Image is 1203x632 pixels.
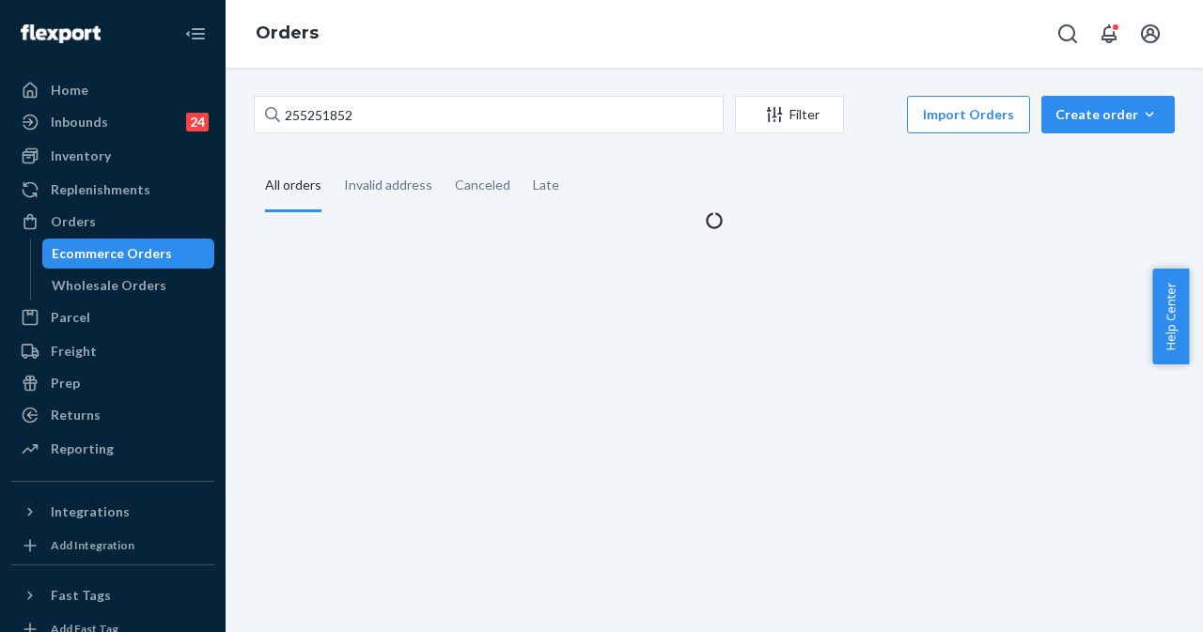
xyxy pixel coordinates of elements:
[51,308,90,327] div: Parcel
[1041,96,1175,133] button: Create order
[51,180,150,199] div: Replenishments
[52,276,166,295] div: Wholesale Orders
[42,270,215,301] a: Wholesale Orders
[186,113,209,131] div: 24
[51,502,130,521] div: Integrations
[11,497,214,527] button: Integrations
[11,302,214,332] a: Parcel
[241,7,334,61] ol: breadcrumbs
[51,537,134,553] div: Add Integration
[51,342,97,361] div: Freight
[51,406,101,424] div: Returns
[11,107,214,137] a: Inbounds24
[52,244,172,263] div: Ecommerce Orders
[51,146,111,165] div: Inventory
[11,434,214,464] a: Reporting
[11,336,214,366] a: Freight
[1055,105,1161,124] div: Create order
[11,400,214,430] a: Returns
[254,96,724,133] input: Search orders
[11,580,214,610] button: Fast Tags
[1090,15,1128,53] button: Open notifications
[177,15,214,53] button: Close Navigation
[51,113,108,131] div: Inbounds
[11,534,214,557] a: Add Integration
[735,96,844,133] button: Filter
[1049,15,1086,53] button: Open Search Box
[344,161,432,209] div: Invalid address
[51,586,111,605] div: Fast Tags
[455,161,510,209] div: Canceled
[51,374,80,393] div: Prep
[21,24,101,43] img: Flexport logo
[51,81,88,100] div: Home
[51,212,96,231] div: Orders
[736,105,843,124] div: Filter
[265,161,321,212] div: All orders
[42,239,215,269] a: Ecommerce Orders
[11,368,214,398] a: Prep
[11,141,214,171] a: Inventory
[51,439,114,458] div: Reporting
[11,75,214,105] a: Home
[1132,15,1169,53] button: Open account menu
[11,207,214,237] a: Orders
[533,161,559,209] div: Late
[11,175,214,205] a: Replenishments
[1152,269,1189,364] button: Help Center
[1084,576,1184,623] iframe: Opens a widget where you can chat to one of our agents
[907,96,1030,133] button: Import Orders
[256,23,319,43] a: Orders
